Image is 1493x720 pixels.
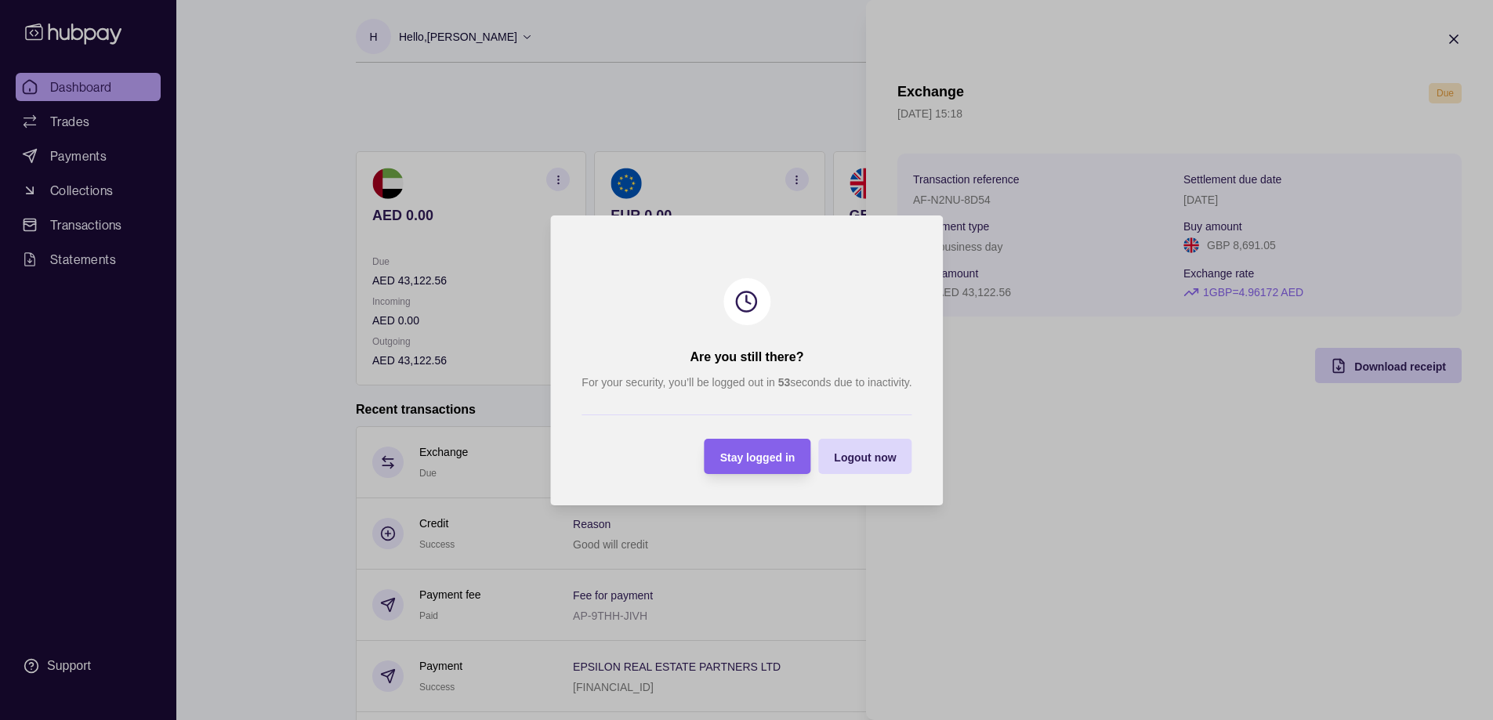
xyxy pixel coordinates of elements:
[690,349,803,366] h2: Are you still there?
[719,450,795,463] span: Stay logged in
[818,439,911,474] button: Logout now
[582,374,911,391] p: For your security, you’ll be logged out in seconds due to inactivity.
[777,376,790,389] strong: 53
[704,439,810,474] button: Stay logged in
[834,450,896,463] span: Logout now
